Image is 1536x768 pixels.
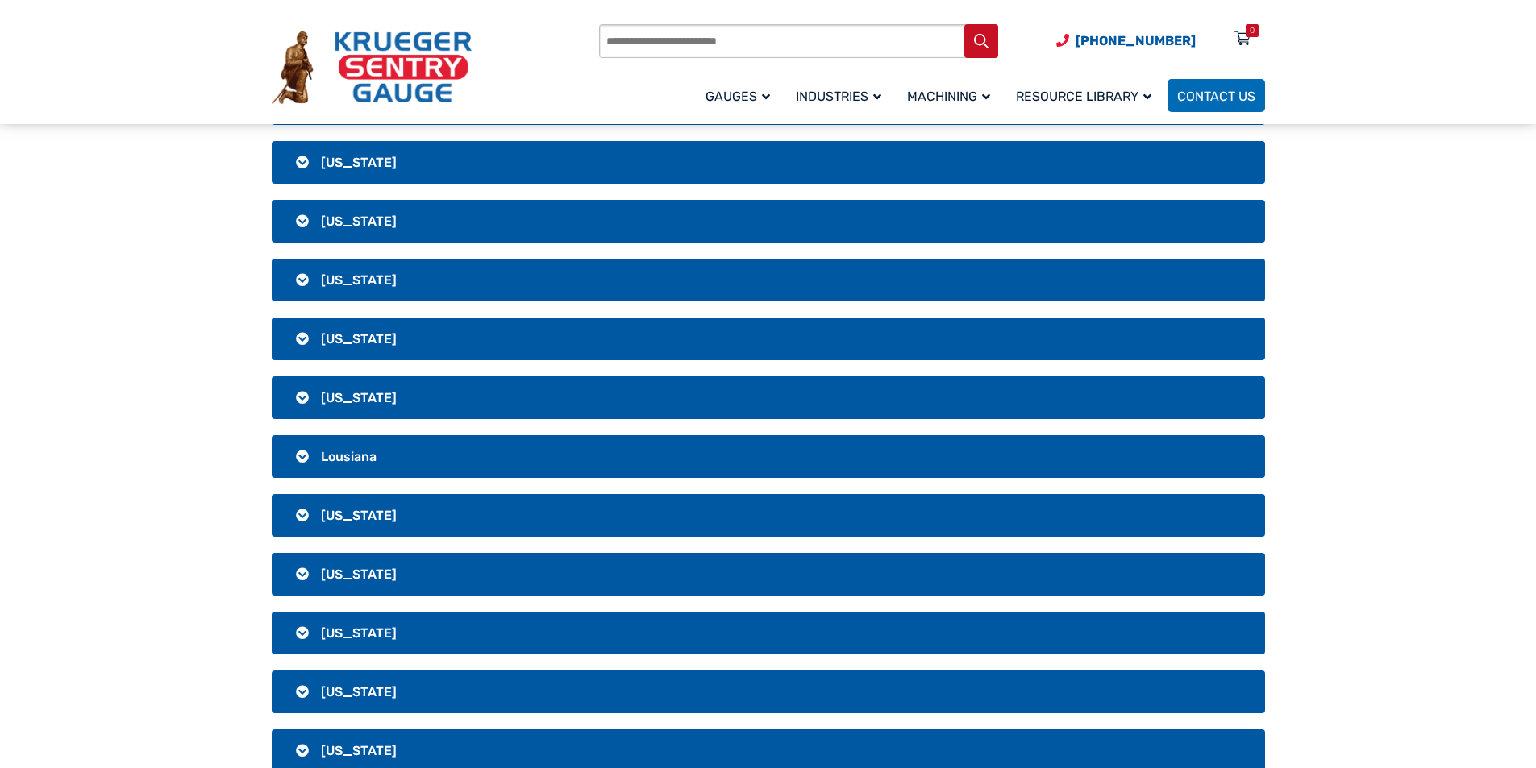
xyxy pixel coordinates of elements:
span: [US_STATE] [321,567,397,582]
a: Gauges [696,77,786,114]
span: Industries [796,89,881,104]
span: [PHONE_NUMBER] [1076,33,1196,48]
span: Resource Library [1016,89,1151,104]
span: Gauges [706,89,770,104]
span: [US_STATE] [321,508,397,523]
img: Krueger Sentry Gauge [272,31,472,105]
span: [US_STATE] [321,743,397,758]
a: Industries [786,77,897,114]
span: [US_STATE] [321,155,397,170]
span: [US_STATE] [321,214,397,229]
span: [US_STATE] [321,390,397,405]
span: [US_STATE] [321,625,397,641]
span: Lousiana [321,449,377,464]
span: [US_STATE] [321,331,397,347]
span: [US_STATE] [321,684,397,700]
span: [US_STATE] [321,272,397,288]
a: Phone Number (920) 434-8860 [1056,31,1196,51]
span: Contact Us [1177,89,1255,104]
span: Machining [907,89,990,104]
div: 0 [1250,24,1255,37]
a: Contact Us [1168,79,1265,112]
a: Resource Library [1006,77,1168,114]
a: Machining [897,77,1006,114]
